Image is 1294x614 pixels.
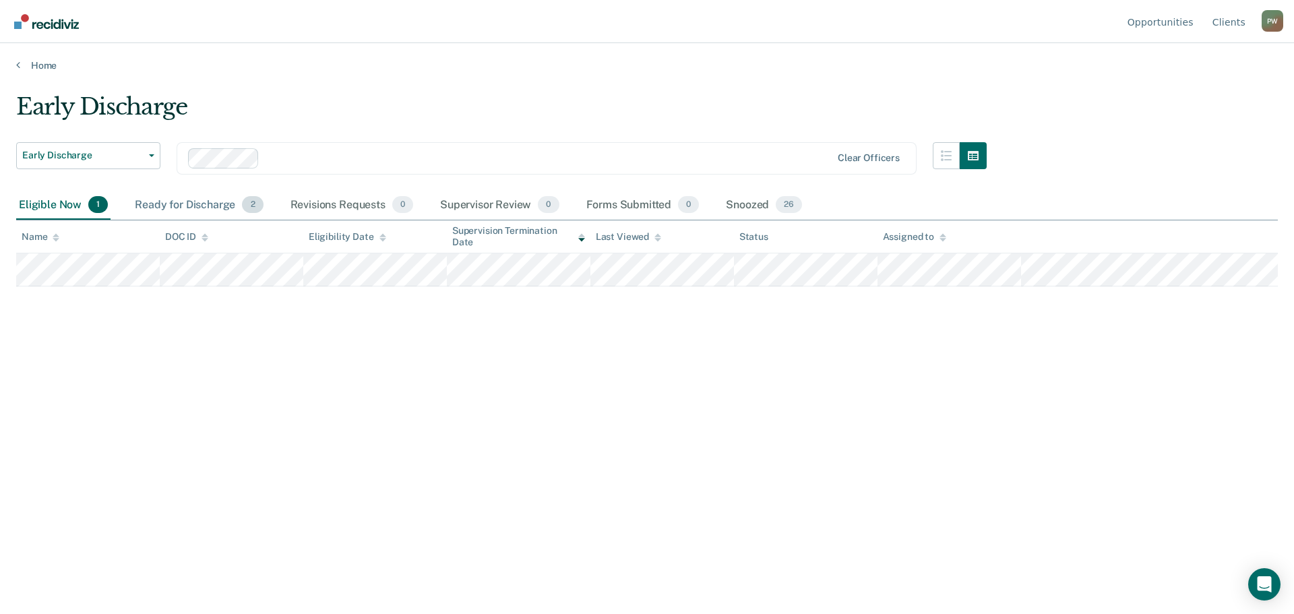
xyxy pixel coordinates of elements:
[838,152,900,164] div: Clear officers
[538,196,559,214] span: 0
[165,231,208,243] div: DOC ID
[22,231,59,243] div: Name
[16,191,111,220] div: Eligible Now1
[723,191,805,220] div: Snoozed26
[452,225,585,248] div: Supervision Termination Date
[883,231,946,243] div: Assigned to
[596,231,661,243] div: Last Viewed
[584,191,702,220] div: Forms Submitted0
[1262,10,1283,32] div: P W
[678,196,699,214] span: 0
[16,142,160,169] button: Early Discharge
[16,59,1278,71] a: Home
[88,196,108,214] span: 1
[392,196,413,214] span: 0
[132,191,266,220] div: Ready for Discharge2
[1248,568,1281,601] div: Open Intercom Messenger
[14,14,79,29] img: Recidiviz
[16,93,987,131] div: Early Discharge
[739,231,768,243] div: Status
[242,196,263,214] span: 2
[22,150,144,161] span: Early Discharge
[1262,10,1283,32] button: Profile dropdown button
[437,191,562,220] div: Supervisor Review0
[288,191,416,220] div: Revisions Requests0
[776,196,802,214] span: 26
[309,231,386,243] div: Eligibility Date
